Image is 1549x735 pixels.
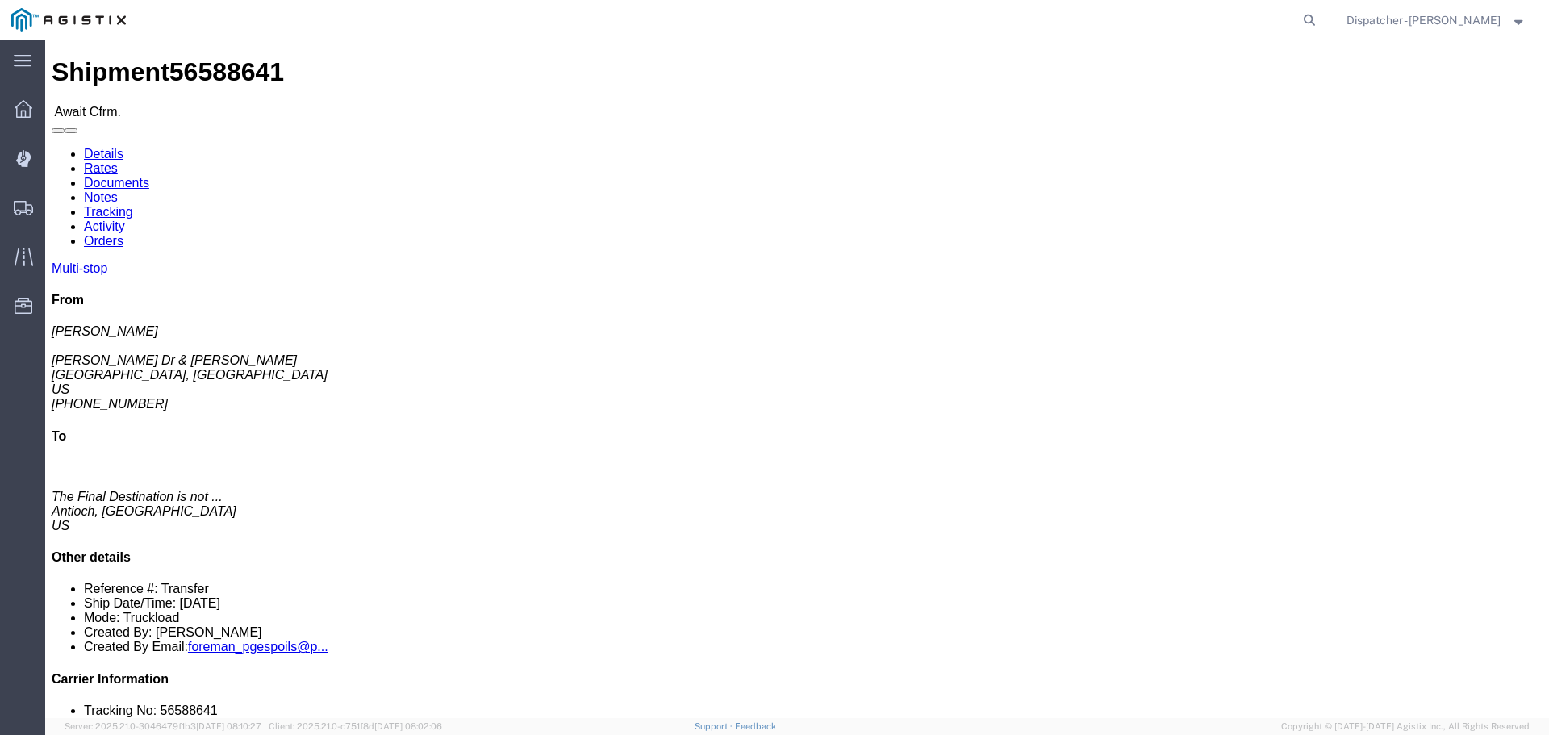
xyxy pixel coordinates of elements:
[269,721,442,731] span: Client: 2025.21.0-c751f8d
[374,721,442,731] span: [DATE] 08:02:06
[695,721,735,731] a: Support
[1281,720,1530,733] span: Copyright © [DATE]-[DATE] Agistix Inc., All Rights Reserved
[735,721,776,731] a: Feedback
[1347,11,1501,29] span: Dispatcher - Surinder Athwal
[45,40,1549,718] iframe: FS Legacy Container
[11,8,126,32] img: logo
[196,721,261,731] span: [DATE] 08:10:27
[1346,10,1527,30] button: Dispatcher - [PERSON_NAME]
[65,721,261,731] span: Server: 2025.21.0-3046479f1b3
